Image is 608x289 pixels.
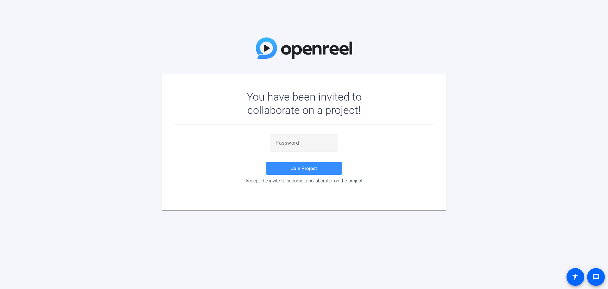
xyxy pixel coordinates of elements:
img: OpenReel Logo [256,37,352,59]
mat-icon: accessibility [572,273,579,281]
input: Password [275,139,332,147]
button: Join Project [266,162,342,175]
span: Join Project [291,166,317,171]
div: Accept the invite to become a collaborator on the project [174,178,434,184]
mat-icon: message [592,273,600,281]
div: You have been invited to collaborate on a project! [228,90,380,117]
